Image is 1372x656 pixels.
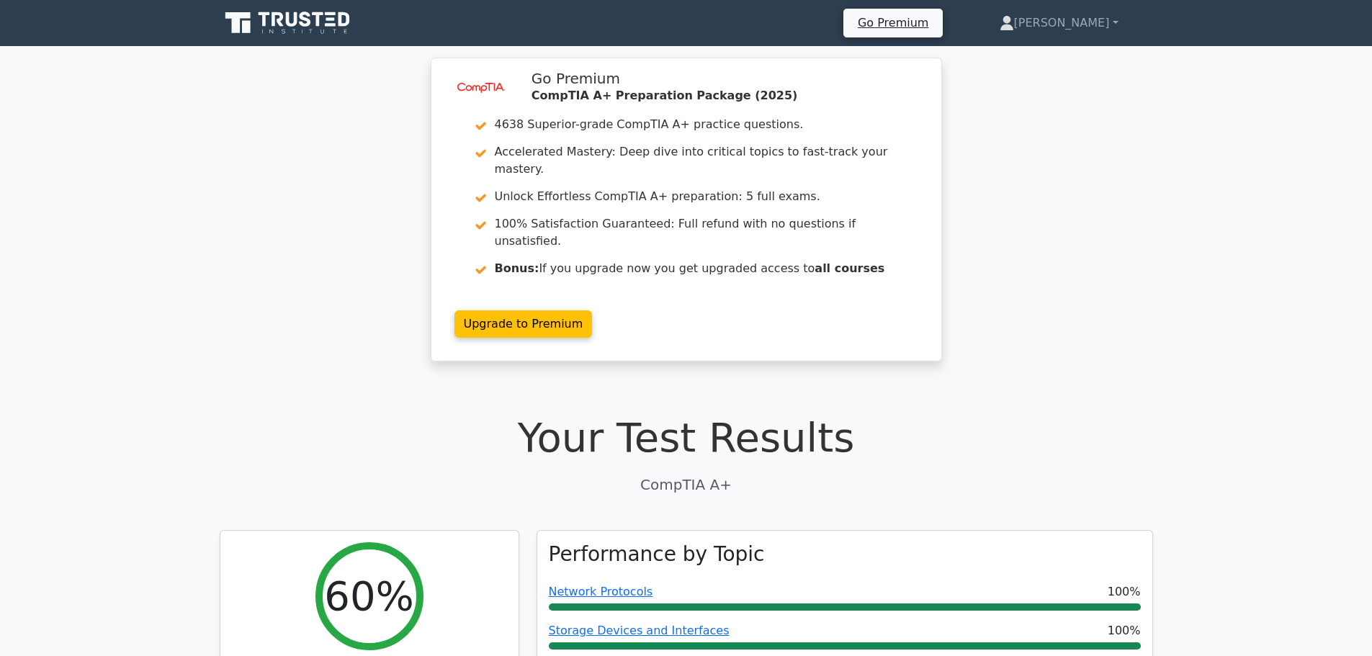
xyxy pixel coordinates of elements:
[454,310,593,338] a: Upgrade to Premium
[220,413,1153,462] h1: Your Test Results
[220,474,1153,495] p: CompTIA A+
[1108,622,1141,639] span: 100%
[849,13,937,32] a: Go Premium
[965,9,1153,37] a: [PERSON_NAME]
[549,542,765,567] h3: Performance by Topic
[549,624,730,637] a: Storage Devices and Interfaces
[324,572,413,620] h2: 60%
[1108,583,1141,601] span: 100%
[549,585,653,598] a: Network Protocols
